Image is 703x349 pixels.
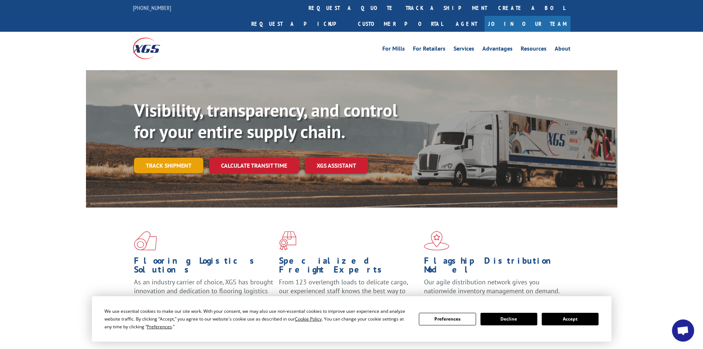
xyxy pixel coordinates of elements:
a: Advantages [482,46,513,54]
span: Our agile distribution network gives you nationwide inventory management on demand. [424,278,560,295]
p: From 123 overlength loads to delicate cargo, our experienced staff knows the best way to move you... [279,278,418,311]
a: Open chat [672,319,694,342]
div: Cookie Consent Prompt [92,296,611,342]
b: Visibility, transparency, and control for your entire supply chain. [134,99,397,143]
img: xgs-icon-focused-on-flooring-red [279,231,296,250]
a: Services [454,46,474,54]
a: About [555,46,571,54]
button: Preferences [419,313,476,325]
a: For Mills [382,46,405,54]
div: We use essential cookies to make our site work. With your consent, we may also use non-essential ... [104,307,410,331]
button: Accept [542,313,599,325]
a: Join Our Team [485,16,571,32]
h1: Flagship Distribution Model [424,256,564,278]
a: For Retailers [413,46,445,54]
span: Preferences [147,324,172,330]
span: Cookie Policy [295,316,322,322]
img: xgs-icon-flagship-distribution-model-red [424,231,449,250]
h1: Flooring Logistics Solutions [134,256,273,278]
a: Customer Portal [352,16,448,32]
img: xgs-icon-total-supply-chain-intelligence-red [134,231,157,250]
a: Request a pickup [246,16,352,32]
span: As an industry carrier of choice, XGS has brought innovation and dedication to flooring logistics... [134,278,273,304]
a: XGS ASSISTANT [305,158,368,174]
button: Decline [480,313,537,325]
a: Resources [521,46,547,54]
h1: Specialized Freight Experts [279,256,418,278]
a: Agent [448,16,485,32]
a: [PHONE_NUMBER] [133,4,171,11]
a: Track shipment [134,158,203,173]
a: Calculate transit time [209,158,299,174]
